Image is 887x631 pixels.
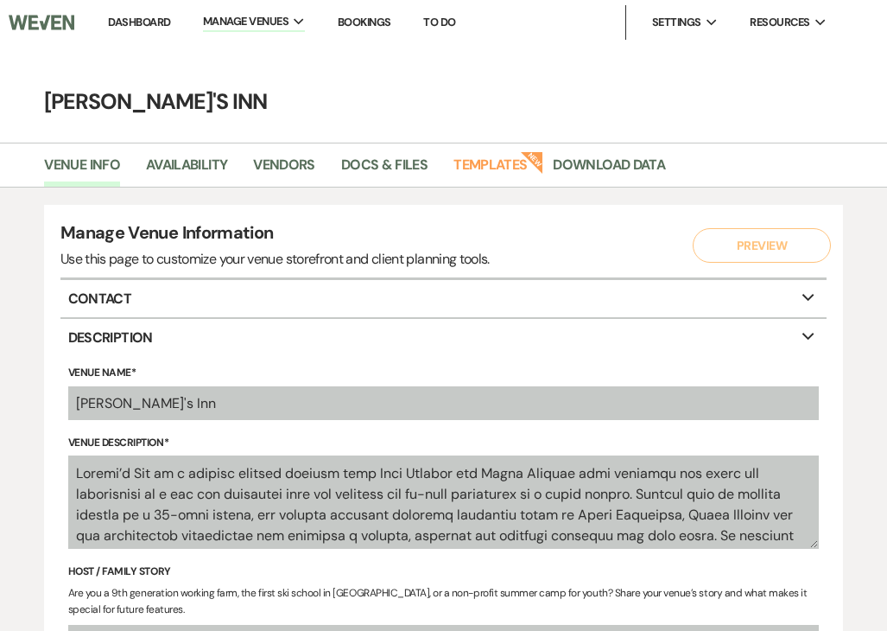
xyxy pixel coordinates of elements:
[553,154,665,187] a: Download Data
[60,319,827,356] p: Description
[60,280,827,317] p: Contact
[338,15,391,29] a: Bookings
[652,14,701,31] span: Settings
[693,228,831,263] button: Preview
[423,15,455,29] a: To Do
[108,15,170,29] a: Dashboard
[68,456,820,549] textarea: Loremi’d Sit am c adipisc elitsed doeiusm temp Inci Utlabor etd Magna Aliquae admi veniamqu nos e...
[750,14,809,31] span: Resources
[453,154,527,187] a: Templates
[341,154,428,187] a: Docs & Files
[253,154,315,187] a: Vendors
[60,220,490,249] h4: Manage Venue Information
[521,150,545,174] strong: New
[68,563,820,582] label: Host / Family Story
[688,228,827,263] a: Preview
[9,4,74,41] img: Weven Logo
[68,434,820,453] label: Venue Description*
[203,13,288,30] span: Manage Venues
[44,154,120,187] a: Venue Info
[68,364,820,383] label: Venue Name*
[68,386,820,420] input: Venue Name
[68,585,820,618] p: Are you a 9th generation working farm, the first ski school in [GEOGRAPHIC_DATA], or a non-profit...
[60,249,490,270] div: Use this page to customize your venue storefront and client planning tools.
[146,154,227,187] a: Availability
